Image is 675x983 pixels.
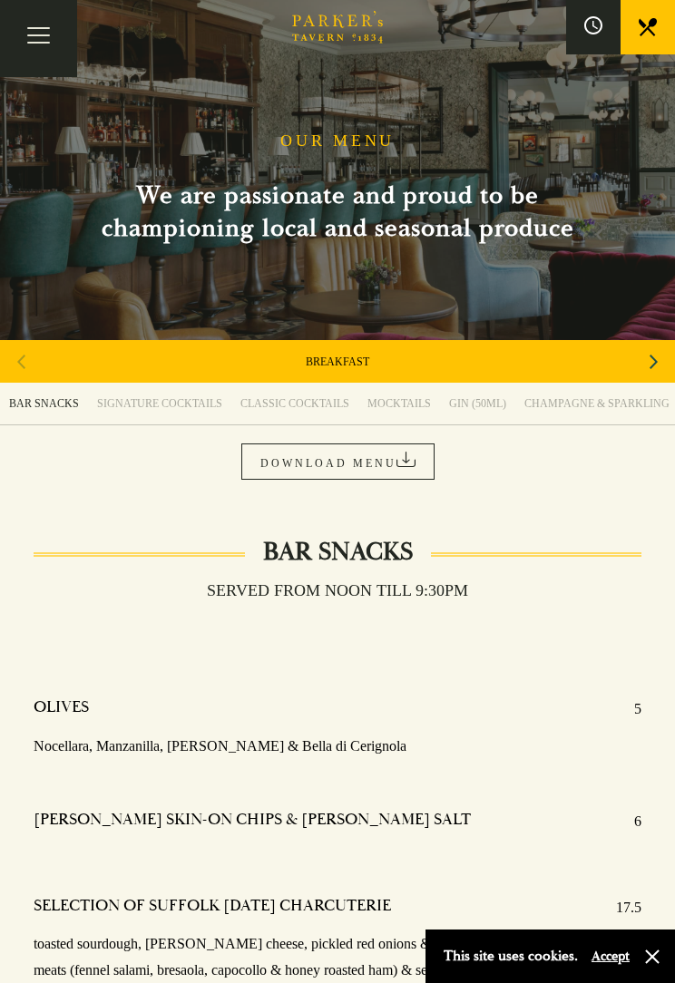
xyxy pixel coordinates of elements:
div: MOCKTAILS [367,396,431,411]
h4: [PERSON_NAME] SKIN-ON CHIPS & [PERSON_NAME] SALT [34,809,471,835]
button: Accept [592,948,630,965]
a: GIN (50ML) [440,383,515,424]
p: 6 [616,809,641,835]
a: SIGNATURE COCKTAILS [88,383,231,424]
a: MOCKTAILS [358,383,440,424]
h1: OUR MENU [280,131,395,151]
div: BAR SNACKS [9,396,79,411]
a: BREAKFAST [306,355,369,369]
h3: Served from noon till 9:30pm [189,580,486,600]
div: CLASSIC COCKTAILS [240,396,349,411]
h2: We are passionate and proud to be championing local and seasonal produce [65,180,610,245]
div: GIN (50ML) [449,396,506,411]
h2: Bar Snacks [245,537,431,568]
p: This site uses cookies. [444,943,578,969]
div: SIGNATURE COCKTAILS [97,396,222,411]
h4: SELECTION OF SUFFOLK [DATE] CHARCUTERIE [34,895,391,921]
p: 5 [616,696,641,723]
a: DOWNLOAD MENU [241,443,435,480]
p: Nocellara, Manzanilla, [PERSON_NAME] & Bella di Cerignola [34,734,641,760]
button: Close and accept [643,948,661,966]
div: CHAMPAGNE & SPARKLING [524,396,670,411]
div: Next slide [641,342,666,382]
h4: OLIVES [34,696,89,723]
p: 17.5 [598,895,641,921]
a: CLASSIC COCKTAILS [231,383,358,424]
